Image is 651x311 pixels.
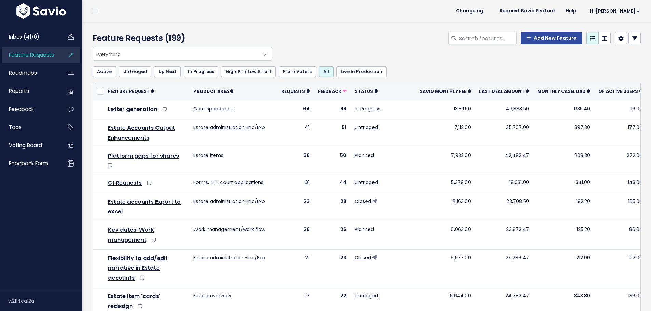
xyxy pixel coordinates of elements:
[277,249,314,287] td: 21
[277,221,314,250] td: 26
[8,292,82,310] div: v.2114ca12a
[2,29,57,45] a: Inbox (41/0)
[193,254,265,261] a: Estate administration-Inc/Exp
[9,124,22,131] span: Tags
[108,124,175,142] a: Estate Accounts Output Enhancements
[193,124,265,131] a: Estate administration-Inc/Exp
[108,292,160,310] a: Estate item 'cards' redesign
[9,105,34,113] span: Feedback
[119,66,151,77] a: Untriaged
[416,193,475,221] td: 8,163.00
[475,147,533,174] td: 42,492.47
[355,179,378,186] a: Untriaged
[594,147,647,174] td: 272.00
[314,249,351,287] td: 23
[108,254,168,282] a: Flexibility to add/edit narrative in Estate accounts
[533,221,594,250] td: 125.20
[479,88,529,95] a: Last deal amount
[314,147,351,174] td: 50
[594,249,647,287] td: 122.00
[475,100,533,119] td: 43,883.50
[319,66,334,77] a: All
[193,198,265,205] a: Estate administration-Inc/Exp
[93,32,269,44] h4: Feature Requests (199)
[594,100,647,119] td: 116.00
[355,88,373,94] span: Status
[193,152,223,159] a: Estate items
[598,88,642,95] a: Of active users
[416,221,475,250] td: 6,063.00
[355,292,378,299] a: Untriaged
[355,124,378,131] a: Untriaged
[108,105,157,113] a: Letter generation
[594,193,647,221] td: 105.00
[193,88,233,95] a: Product Area
[277,147,314,174] td: 36
[533,119,594,147] td: 397.30
[533,100,594,119] td: 635.40
[355,226,374,233] a: Planned
[475,174,533,193] td: 18,031.00
[314,221,351,250] td: 26
[420,88,471,95] a: Savio Monthly Fee
[416,174,475,193] td: 5,379.00
[420,88,466,94] span: Savio Monthly Fee
[594,221,647,250] td: 86.00
[336,66,387,77] a: Live In Production
[416,147,475,174] td: 7,932.00
[416,249,475,287] td: 6,577.00
[93,47,258,60] span: Everything
[2,101,57,117] a: Feedback
[93,66,116,77] a: Active
[537,88,586,94] span: Monthly caseload
[193,226,265,233] a: Work management/work flow
[281,88,310,95] a: Requests
[521,32,582,44] a: Add New Feature
[479,88,525,94] span: Last deal amount
[318,88,347,95] a: Feedback
[475,119,533,147] td: 35,707.00
[355,254,371,261] a: Closed
[594,174,647,193] td: 143.00
[318,88,341,94] span: Feedback
[93,66,641,77] ul: Filter feature requests
[9,69,37,76] span: Roadmaps
[279,66,316,77] a: From Voters
[2,156,57,171] a: Feedback form
[2,83,57,99] a: Reports
[277,174,314,193] td: 31
[598,88,638,94] span: Of active users
[15,3,68,19] img: logo-white.9d6f32f41409.svg
[277,119,314,147] td: 41
[108,179,142,187] a: C1 Requests
[2,119,57,135] a: Tags
[355,152,374,159] a: Planned
[416,119,475,147] td: 7,112.00
[475,221,533,250] td: 23,872.47
[355,88,378,95] a: Status
[9,87,29,95] span: Reports
[154,66,181,77] a: Up Next
[494,6,560,16] a: Request Savio Feature
[193,292,231,299] a: Estate overview
[193,179,263,186] a: Forms, IHT, court applications
[416,100,475,119] td: 13,511.50
[458,32,517,44] input: Search features...
[355,105,380,112] a: In Progress
[2,65,57,81] a: Roadmaps
[533,193,594,221] td: 182.20
[193,88,229,94] span: Product Area
[281,88,305,94] span: Requests
[537,88,590,95] a: Monthly caseload
[277,100,314,119] td: 64
[221,66,276,77] a: High Pri / Low Effort
[108,88,154,95] a: Feature Request
[314,119,351,147] td: 51
[93,47,272,61] span: Everything
[594,119,647,147] td: 177.00
[314,100,351,119] td: 69
[533,147,594,174] td: 208.30
[108,198,181,216] a: Estate accounts Export to excel
[533,249,594,287] td: 212.00
[314,174,351,193] td: 44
